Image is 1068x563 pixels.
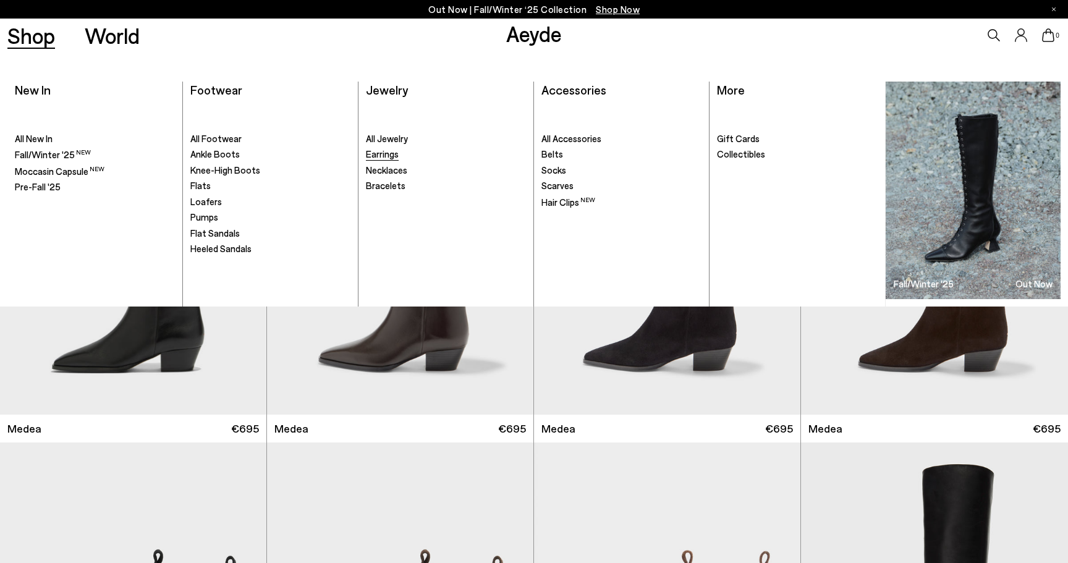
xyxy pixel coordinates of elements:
[541,421,575,436] span: Medea
[366,133,526,145] a: All Jewelry
[15,82,51,97] a: New In
[541,148,563,159] span: Belts
[231,421,259,436] span: €695
[1033,421,1061,436] span: €695
[366,82,408,97] a: Jewelry
[15,181,61,192] span: Pre-Fall '25
[15,166,104,177] span: Moccasin Capsule
[15,148,175,161] a: Fall/Winter '25
[190,227,240,239] span: Flat Sandals
[765,421,793,436] span: €695
[15,165,175,178] a: Moccasin Capsule
[366,133,408,144] span: All Jewelry
[894,279,954,289] h3: Fall/Winter '25
[541,148,701,161] a: Belts
[85,25,140,46] a: World
[15,181,175,193] a: Pre-Fall '25
[1054,32,1061,39] span: 0
[267,415,533,442] a: Medea €695
[15,133,53,144] span: All New In
[498,421,526,436] span: €695
[534,415,800,442] a: Medea €695
[366,180,526,192] a: Bracelets
[541,180,701,192] a: Scarves
[596,4,640,15] span: Navigate to /collections/new-in
[190,227,350,240] a: Flat Sandals
[7,421,41,436] span: Medea
[428,2,640,17] p: Out Now | Fall/Winter ‘25 Collection
[190,211,218,222] span: Pumps
[886,82,1061,299] img: Group_1295_900x.jpg
[190,82,242,97] a: Footwear
[190,133,242,144] span: All Footwear
[541,180,574,191] span: Scarves
[366,164,407,176] span: Necklaces
[808,421,842,436] span: Medea
[366,164,526,177] a: Necklaces
[717,82,745,97] a: More
[190,211,350,224] a: Pumps
[190,148,240,159] span: Ankle Boots
[274,421,308,436] span: Medea
[366,148,526,161] a: Earrings
[1015,279,1053,289] h3: Out Now
[541,82,606,97] a: Accessories
[506,20,562,46] a: Aeyde
[190,180,211,191] span: Flats
[541,133,601,144] span: All Accessories
[190,243,252,254] span: Heeled Sandals
[541,133,701,145] a: All Accessories
[541,164,701,177] a: Socks
[886,82,1061,299] a: Fall/Winter '25 Out Now
[541,164,566,176] span: Socks
[717,133,878,145] a: Gift Cards
[801,415,1068,442] a: Medea €695
[190,164,350,177] a: Knee-High Boots
[15,133,175,145] a: All New In
[190,243,350,255] a: Heeled Sandals
[190,164,260,176] span: Knee-High Boots
[717,148,765,159] span: Collectibles
[190,133,350,145] a: All Footwear
[717,148,878,161] a: Collectibles
[541,196,701,209] a: Hair Clips
[15,149,91,160] span: Fall/Winter '25
[366,148,399,159] span: Earrings
[190,196,350,208] a: Loafers
[541,197,595,208] span: Hair Clips
[1042,28,1054,42] a: 0
[190,196,222,207] span: Loafers
[190,180,350,192] a: Flats
[190,148,350,161] a: Ankle Boots
[7,25,55,46] a: Shop
[717,133,760,144] span: Gift Cards
[366,180,405,191] span: Bracelets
